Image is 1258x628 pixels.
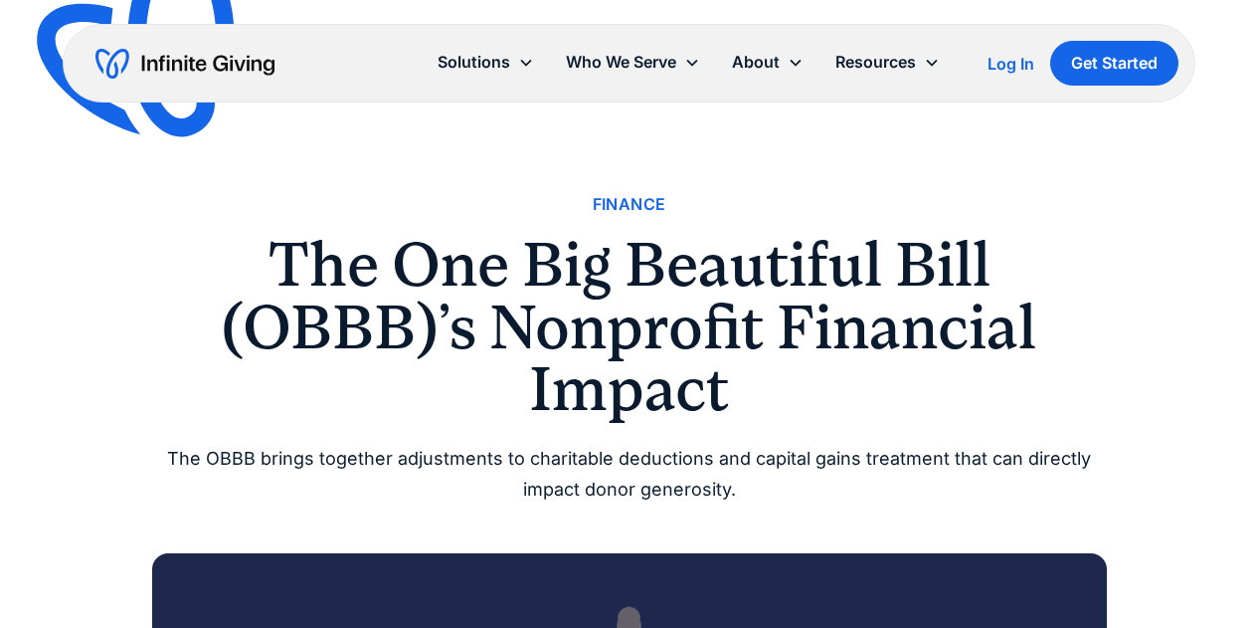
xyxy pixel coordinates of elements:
[550,41,716,84] div: Who We Serve
[732,49,780,76] div: About
[438,49,510,76] div: Solutions
[1050,41,1178,86] a: Get Started
[152,444,1107,505] div: The OBBB brings together adjustments to charitable deductions and capital gains treatment that ca...
[988,52,1034,76] a: Log In
[819,41,956,84] div: Resources
[716,41,819,84] div: About
[152,234,1107,420] h1: The One Big Beautiful Bill (OBBB)’s Nonprofit Financial Impact
[593,191,666,218] a: Finance
[988,56,1034,72] div: Log In
[835,49,916,76] div: Resources
[422,41,550,84] div: Solutions
[95,48,274,80] a: home
[566,49,676,76] div: Who We Serve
